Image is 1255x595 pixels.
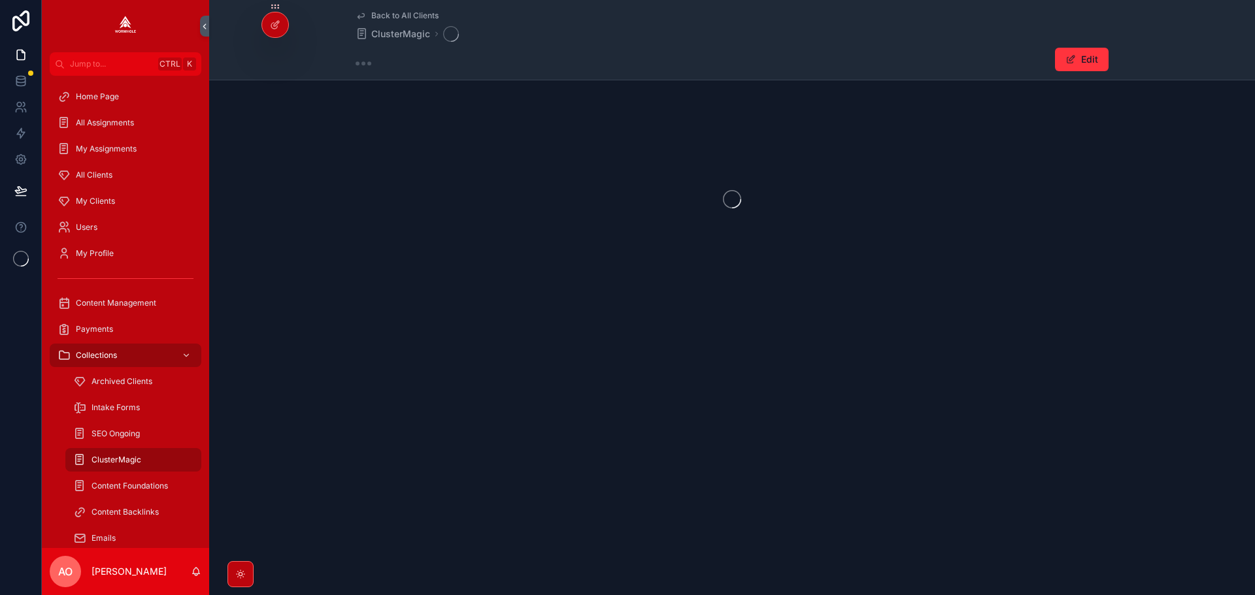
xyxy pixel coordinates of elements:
[50,137,201,161] a: My Assignments
[1055,48,1109,71] button: Edit
[158,57,182,71] span: Ctrl
[50,216,201,239] a: Users
[92,428,140,439] span: SEO Ongoing
[92,533,116,543] span: Emails
[50,111,201,135] a: All Assignments
[50,189,201,213] a: My Clients
[92,565,167,578] p: [PERSON_NAME]
[50,344,201,367] a: Collections
[58,564,73,579] span: AO
[65,396,201,419] a: Intake Forms
[92,481,168,491] span: Content Foundations
[76,324,113,334] span: Payments
[76,118,134,128] span: All Assignments
[70,59,153,69] span: Jump to...
[65,422,201,445] a: SEO Ongoing
[76,248,114,259] span: My Profile
[76,91,119,102] span: Home Page
[356,27,430,40] a: ClusterMagic
[92,507,159,517] span: Content Backlinks
[76,298,156,308] span: Content Management
[50,242,201,265] a: My Profile
[50,52,201,76] button: Jump to...CtrlK
[65,474,201,498] a: Content Foundations
[50,85,201,108] a: Home Page
[76,196,115,206] span: My Clients
[356,10,439,21] a: Back to All Clients
[92,455,141,465] span: ClusterMagic
[184,59,195,69] span: K
[115,16,136,37] img: App logo
[65,500,201,524] a: Content Backlinks
[76,144,137,154] span: My Assignments
[50,317,201,341] a: Payments
[76,350,117,361] span: Collections
[371,27,430,40] span: ClusterMagic
[92,376,152,387] span: Archived Clients
[42,76,209,548] div: scrollable content
[76,170,112,180] span: All Clients
[50,291,201,315] a: Content Management
[50,163,201,187] a: All Clients
[65,448,201,472] a: ClusterMagic
[371,10,439,21] span: Back to All Clients
[92,402,140,413] span: Intake Forms
[65,370,201,393] a: Archived Clients
[76,222,97,233] span: Users
[65,526,201,550] a: Emails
